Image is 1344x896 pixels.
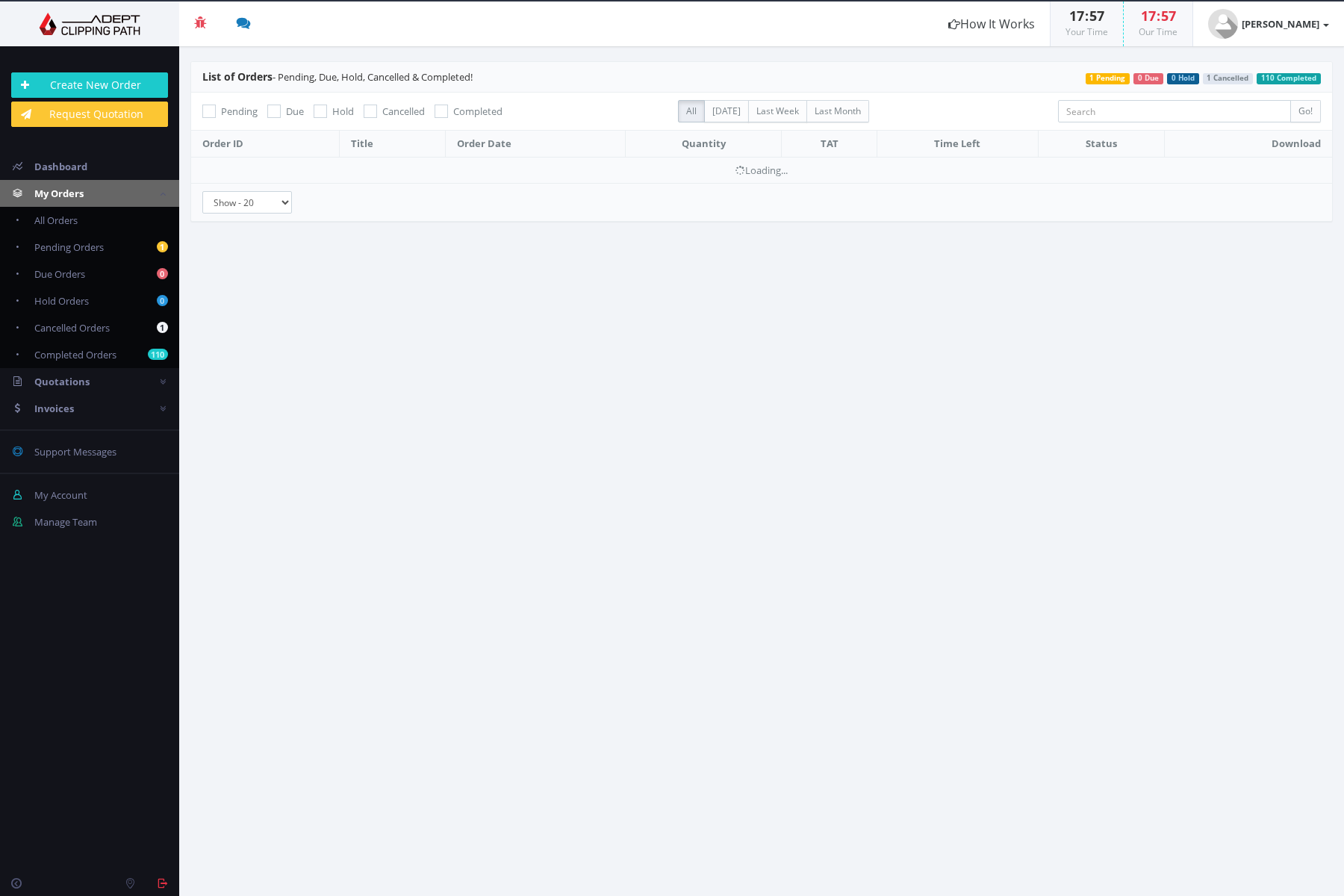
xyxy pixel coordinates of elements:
[682,137,726,150] span: Quantity
[1156,7,1161,25] span: :
[1084,7,1089,25] span: :
[34,488,87,502] span: My Account
[34,515,97,529] span: Manage Team
[1167,73,1199,84] span: 0 Hold
[34,375,90,388] span: Quotations
[11,72,168,98] a: Create New Order
[1290,100,1321,122] input: Go!
[445,131,626,158] th: Order Date
[1069,7,1084,25] span: 17
[1242,17,1319,31] strong: [PERSON_NAME]
[678,100,705,122] label: All
[340,131,446,158] th: Title
[34,240,104,254] span: Pending Orders
[1141,7,1156,25] span: 17
[34,214,78,227] span: All Orders
[704,100,749,122] label: [DATE]
[933,1,1050,46] a: How It Works
[748,100,807,122] label: Last Week
[11,102,168,127] a: Request Quotation
[34,402,74,415] span: Invoices
[1257,73,1321,84] span: 110 Completed
[202,69,273,84] span: List of Orders
[191,131,340,158] th: Order ID
[34,267,85,281] span: Due Orders
[221,105,258,118] span: Pending
[332,105,354,118] span: Hold
[11,13,168,35] img: Adept Graphics
[34,187,84,200] span: My Orders
[1089,7,1104,25] span: 57
[157,241,168,252] b: 1
[877,131,1038,158] th: Time Left
[1203,73,1254,84] span: 1 Cancelled
[1133,73,1163,84] span: 0 Due
[453,105,503,118] span: Completed
[34,294,89,308] span: Hold Orders
[34,348,116,361] span: Completed Orders
[806,100,869,122] label: Last Month
[34,160,87,173] span: Dashboard
[202,70,473,84] span: - Pending, Due, Hold, Cancelled & Completed!
[34,445,116,458] span: Support Messages
[157,322,168,333] b: 1
[382,105,425,118] span: Cancelled
[286,105,304,118] span: Due
[1065,25,1108,38] small: Your Time
[1058,100,1291,122] input: Search
[1165,131,1332,158] th: Download
[157,295,168,306] b: 0
[148,349,168,360] b: 110
[782,131,877,158] th: TAT
[34,321,110,335] span: Cancelled Orders
[1038,131,1165,158] th: Status
[1193,1,1344,46] a: [PERSON_NAME]
[1208,9,1238,39] img: user_default.jpg
[1161,7,1176,25] span: 57
[1086,73,1130,84] span: 1 Pending
[1139,25,1177,38] small: Our Time
[157,268,168,279] b: 0
[191,157,1332,183] td: Loading...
